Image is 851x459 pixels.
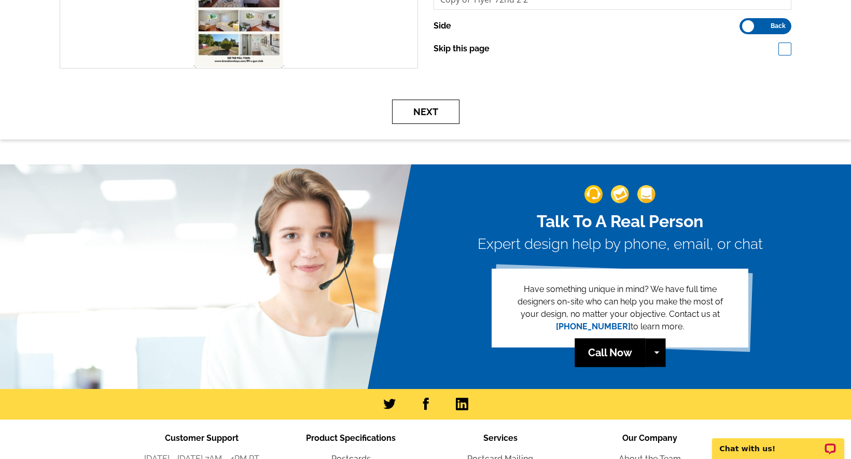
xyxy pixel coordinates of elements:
[165,433,239,443] span: Customer Support
[434,43,490,55] label: Skip this page
[575,338,645,367] a: Call Now
[705,426,851,459] iframe: LiveChat chat widget
[771,23,786,29] span: Back
[508,283,732,333] p: Have something unique in mind? We have full time designers on-site who can help you make the most...
[392,100,459,124] button: Next
[306,433,396,443] span: Product Specifications
[556,322,631,331] a: [PHONE_NUMBER]
[434,20,451,32] label: Side
[584,185,603,203] img: support-img-1.png
[637,185,655,203] img: support-img-3_1.png
[611,185,629,203] img: support-img-2.png
[622,433,677,443] span: Our Company
[483,433,518,443] span: Services
[478,212,763,231] h2: Talk To A Real Person
[478,235,763,253] h3: Expert design help by phone, email, or chat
